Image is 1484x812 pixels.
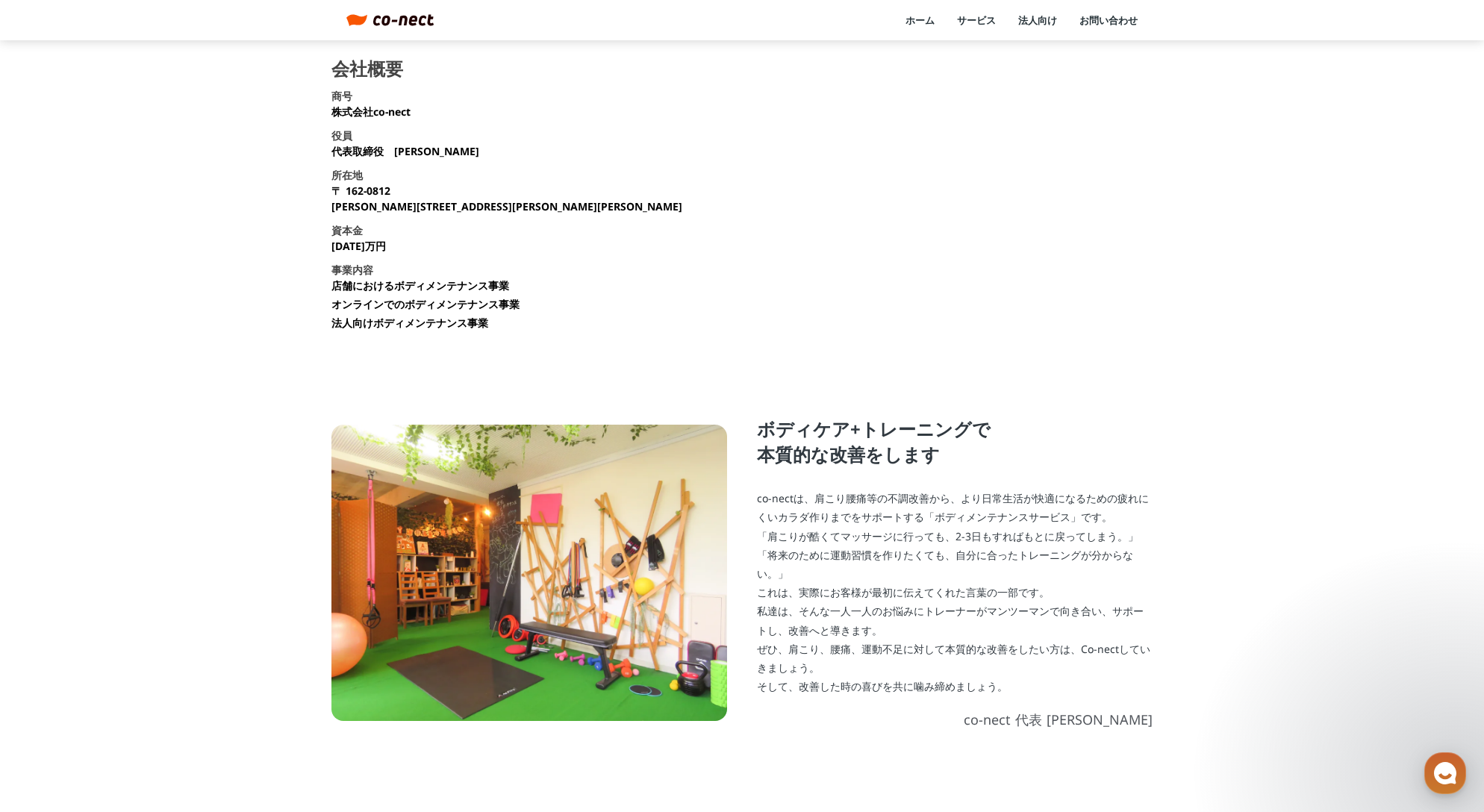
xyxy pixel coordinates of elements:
[331,262,373,278] h3: 事業内容
[331,143,479,159] p: 代表取締役 [PERSON_NAME]
[331,128,352,143] h3: 役員
[331,60,403,78] h2: 会社概要
[757,710,1153,729] p: co-nect 代表 [PERSON_NAME]
[1018,13,1057,27] a: 法人向け
[331,315,488,331] li: 法人向けボディメンテナンス事業
[957,13,996,27] a: サービス
[331,104,411,119] p: 株式会社co-nect
[331,167,363,183] h3: 所在地
[331,238,386,254] p: [DATE]万円
[331,183,682,214] p: 〒 162-0812 [PERSON_NAME][STREET_ADDRESS][PERSON_NAME][PERSON_NAME]
[1079,13,1138,27] a: お問い合わせ
[757,416,1153,466] p: ボディケア+トレーニングで 本質的な改善をします
[331,222,363,238] h3: 資本金
[331,278,509,293] li: 店舗におけるボディメンテナンス事業
[331,296,520,312] li: オンラインでのボディメンテナンス事業
[331,88,352,104] h3: 商号
[757,489,1153,696] p: co-nectは、肩こり腰痛等の不調改善から、より日常生活が快適になるための疲れにくいカラダ作りまでをサポートする「ボディメンテナンスサービス」です。 「肩こりが酷くてマッサージに行っても、2-...
[905,13,935,27] a: ホーム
